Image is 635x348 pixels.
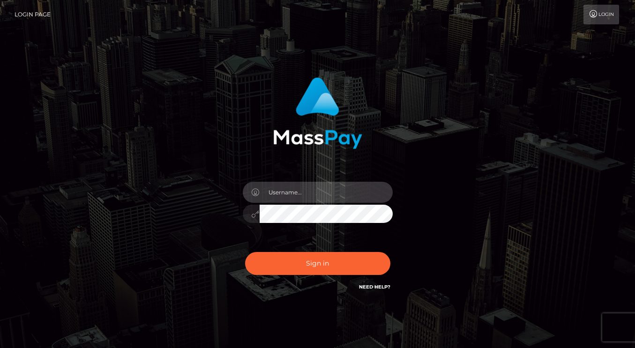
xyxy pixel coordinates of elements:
[273,77,362,149] img: MassPay Login
[260,182,393,203] input: Username...
[359,284,390,290] a: Need Help?
[583,5,619,24] a: Login
[15,5,51,24] a: Login Page
[245,252,390,275] button: Sign in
